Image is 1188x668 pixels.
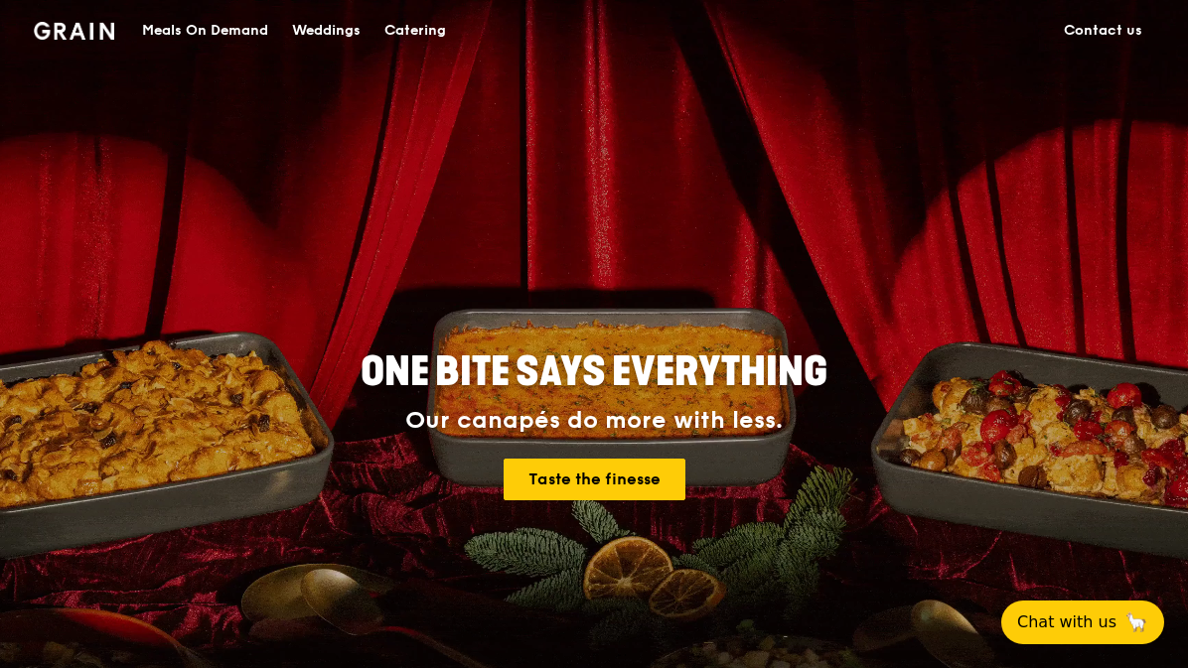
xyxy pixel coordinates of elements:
[236,407,952,435] div: Our canapés do more with less.
[384,1,446,61] div: Catering
[1052,1,1154,61] a: Contact us
[372,1,458,61] a: Catering
[504,459,685,500] a: Taste the finesse
[1001,601,1164,644] button: Chat with us🦙
[280,1,372,61] a: Weddings
[1017,610,1116,634] span: Chat with us
[361,348,827,396] span: ONE BITE SAYS EVERYTHING
[142,1,268,61] div: Meals On Demand
[34,22,114,40] img: Grain
[292,1,361,61] div: Weddings
[1124,610,1148,634] span: 🦙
